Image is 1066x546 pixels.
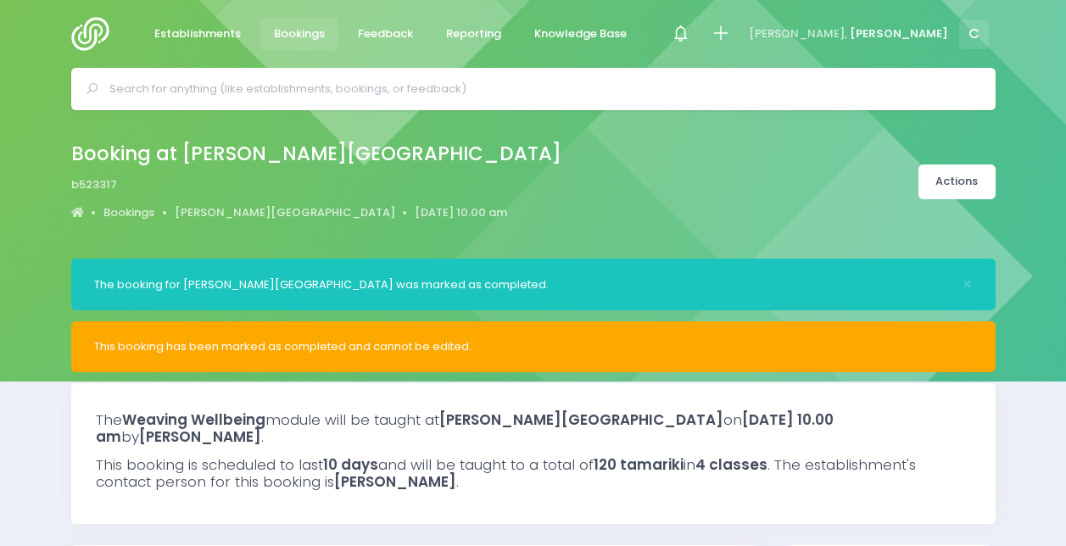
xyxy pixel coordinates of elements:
strong: [PERSON_NAME] [334,471,456,492]
h2: Booking at [PERSON_NAME][GEOGRAPHIC_DATA] [71,142,561,165]
a: [PERSON_NAME][GEOGRAPHIC_DATA] [175,204,395,221]
a: Feedback [344,18,427,51]
strong: 10 days [323,454,378,475]
strong: [PERSON_NAME][GEOGRAPHIC_DATA] [439,409,723,430]
input: Search for anything (like establishments, bookings, or feedback) [109,76,972,102]
span: Knowledge Base [534,25,627,42]
span: b523317 [71,176,117,193]
a: Bookings [103,204,154,221]
strong: Weaving Wellbeing [122,409,265,430]
a: Actions [918,164,996,199]
h3: The module will be taught at on by . [96,411,971,446]
button: Close [962,279,973,290]
div: This booking has been marked as completed and cannot be edited. [94,338,973,355]
div: The booking for [PERSON_NAME][GEOGRAPHIC_DATA] was marked as completed. [94,276,951,293]
strong: [PERSON_NAME] [139,426,261,447]
strong: [DATE] 10.00 am [96,409,834,447]
a: Establishments [141,18,255,51]
h3: This booking is scheduled to last and will be taught to a total of in . The establishment's conta... [96,456,971,491]
span: [PERSON_NAME] [850,25,948,42]
a: [DATE] 10.00 am [415,204,507,221]
strong: 4 classes [695,454,767,475]
span: C [959,19,989,49]
strong: 120 tamariki [594,454,684,475]
span: Feedback [358,25,413,42]
a: Bookings [260,18,339,51]
span: Reporting [446,25,501,42]
img: Logo [71,17,120,51]
a: Reporting [433,18,516,51]
span: [PERSON_NAME], [749,25,847,42]
span: Establishments [154,25,241,42]
a: Knowledge Base [521,18,641,51]
span: Bookings [274,25,325,42]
